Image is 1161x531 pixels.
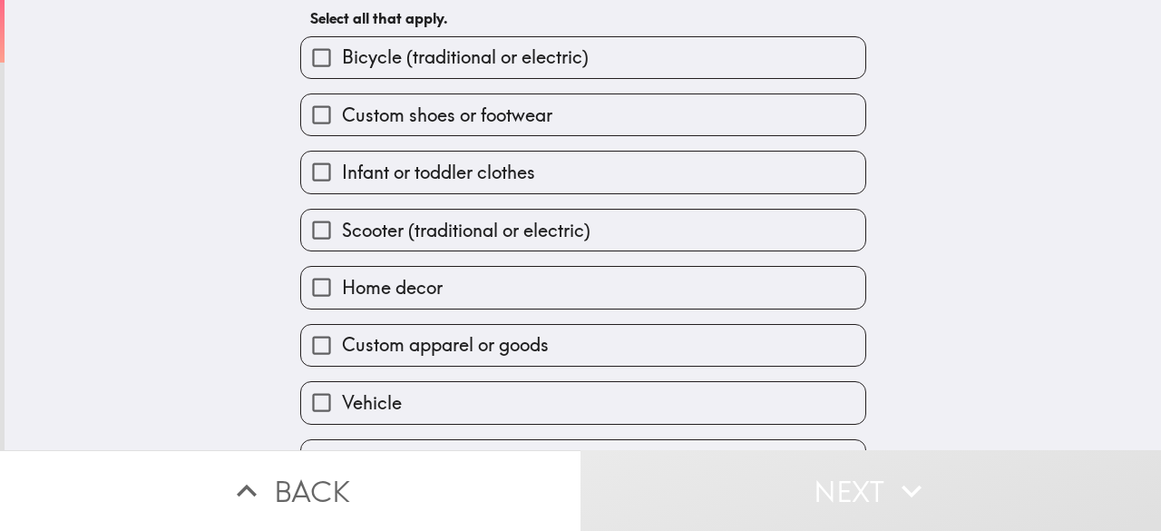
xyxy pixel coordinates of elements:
[342,218,590,243] span: Scooter (traditional or electric)
[342,447,491,473] span: None of the above
[342,103,552,128] span: Custom shoes or footwear
[342,275,443,300] span: Home decor
[342,332,549,358] span: Custom apparel or goods
[342,160,535,185] span: Infant or toddler clothes
[301,37,865,78] button: Bicycle (traditional or electric)
[301,325,865,366] button: Custom apparel or goods
[310,8,856,28] h6: Select all that apply.
[301,267,865,308] button: Home decor
[301,152,865,192] button: Infant or toddler clothes
[301,210,865,251] button: Scooter (traditional or electric)
[580,450,1161,531] button: Next
[301,94,865,135] button: Custom shoes or footwear
[301,382,865,423] button: Vehicle
[342,44,589,70] span: Bicycle (traditional or electric)
[342,390,402,416] span: Vehicle
[301,440,865,481] button: None of the above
